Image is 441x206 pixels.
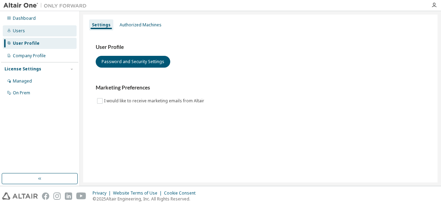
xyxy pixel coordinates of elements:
div: User Profile [13,41,40,46]
img: Altair One [3,2,90,9]
div: License Settings [5,66,41,72]
div: Dashboard [13,16,36,21]
img: facebook.svg [42,192,49,200]
img: youtube.svg [76,192,86,200]
label: I would like to receive marketing emails from Altair [104,97,206,105]
button: Password and Security Settings [96,56,170,68]
div: Managed [13,78,32,84]
p: © 2025 Altair Engineering, Inc. All Rights Reserved. [93,196,200,202]
div: Cookie Consent [164,190,200,196]
div: Authorized Machines [120,22,162,28]
img: linkedin.svg [65,192,72,200]
img: altair_logo.svg [2,192,38,200]
h3: User Profile [96,44,425,51]
div: Settings [92,22,111,28]
div: Company Profile [13,53,46,59]
img: instagram.svg [53,192,61,200]
div: On Prem [13,90,30,96]
div: Website Terms of Use [113,190,164,196]
h3: Marketing Preferences [96,84,425,91]
div: Users [13,28,25,34]
div: Privacy [93,190,113,196]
